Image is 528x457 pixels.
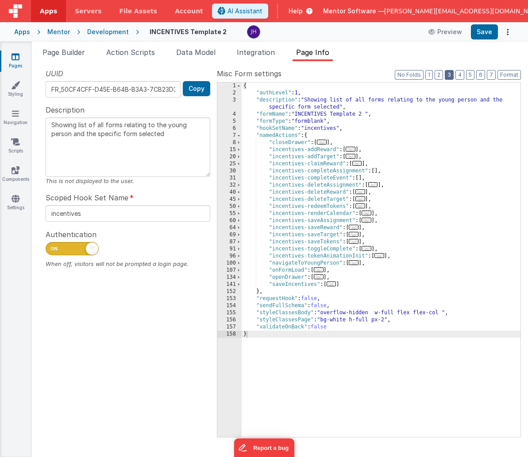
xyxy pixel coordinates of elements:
span: ... [314,274,324,279]
button: 3 [445,70,454,80]
span: ... [349,239,358,244]
span: Mentor Software — [323,7,384,16]
span: Misc Form settings [217,68,281,79]
span: AI Assistant [227,7,262,16]
button: No Folds [395,70,424,80]
span: ... [374,253,384,258]
span: ... [355,189,365,194]
div: 158 [217,331,242,338]
div: 50 [217,203,242,210]
div: 1 [217,82,242,90]
span: ... [355,196,365,201]
div: 4 [217,111,242,118]
span: ... [362,218,371,223]
div: 15 [217,146,242,153]
div: 87 [217,238,242,246]
span: Servers [75,7,101,16]
span: ... [317,140,327,145]
div: 2 [217,90,242,97]
button: 4 [455,70,464,80]
div: 32 [217,182,242,189]
div: 155 [217,309,242,316]
h4: INCENTIVES Template 2 [150,28,227,35]
div: 154 [217,302,242,309]
button: AI Assistant [212,4,268,19]
span: Integration [237,48,275,57]
span: File Assets [119,7,158,16]
div: 152 [217,288,242,295]
img: c2badad8aad3a9dfc60afe8632b41ba8 [247,26,260,38]
div: 134 [217,274,242,281]
span: ... [368,182,378,187]
div: 5 [217,118,242,125]
span: ... [314,267,324,272]
div: 6 [217,125,242,132]
div: 153 [217,295,242,302]
span: Data Model [176,48,216,57]
button: Save [471,24,498,39]
button: Options [501,26,514,38]
span: ... [349,225,358,230]
span: Page Builder [42,48,85,57]
span: ... [346,147,355,152]
div: 25 [217,160,242,168]
button: 7 [487,70,496,80]
span: ... [327,281,336,286]
div: 157 [217,324,242,331]
button: Preview [423,25,467,39]
span: Apps [40,7,57,16]
button: 5 [466,70,474,80]
span: Scoped Hook Set Name [46,192,128,203]
div: Development [87,27,129,36]
div: 30 [217,168,242,175]
div: 3 [217,97,242,111]
span: Page Info [296,48,329,57]
div: 55 [217,210,242,217]
div: 156 [217,316,242,324]
div: This is not displayed to the user. [46,177,210,185]
div: 64 [217,224,242,231]
div: When off, visitors will not be prompted a login page. [46,260,210,268]
div: 100 [217,260,242,267]
span: ... [355,203,365,208]
div: 96 [217,253,242,260]
button: 2 [435,70,443,80]
div: 69 [217,231,242,238]
iframe: Marker.io feedback button [234,438,294,457]
div: 7 [217,132,242,139]
div: Mentor [47,27,70,36]
div: 60 [217,217,242,224]
button: Format [497,70,521,80]
span: ... [362,211,371,215]
div: 91 [217,246,242,253]
div: 8 [217,139,242,146]
span: ... [362,246,371,251]
span: ... [346,154,355,159]
span: Action Scripts [106,48,155,57]
span: UUID [46,68,63,79]
div: 20 [217,153,242,160]
div: 107 [217,267,242,274]
span: ... [349,232,358,237]
div: Apps [14,27,30,36]
div: 141 [217,281,242,288]
div: 40 [217,189,242,196]
span: Authentication [46,229,96,240]
button: 1 [425,70,433,80]
div: 45 [217,196,242,203]
div: : , [243,253,519,260]
span: Description [46,105,85,115]
div: 31 [217,175,242,182]
button: 6 [476,70,485,80]
span: ... [352,161,362,166]
span: Help [289,7,303,16]
span: ... [349,260,358,265]
button: Copy [183,81,210,96]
